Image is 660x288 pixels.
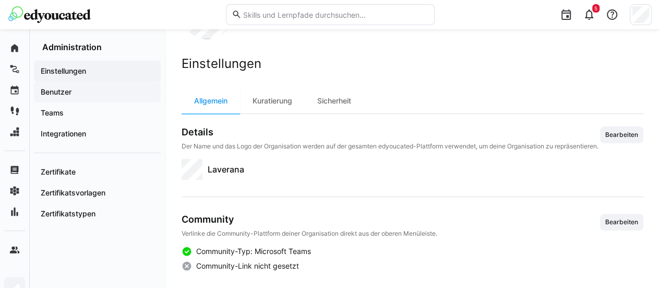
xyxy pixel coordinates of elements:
span: Community-Typ: Microsoft Teams [196,246,311,257]
span: Laverana [208,163,244,176]
input: Skills und Lernpfade durchsuchen… [242,10,428,19]
span: 5 [594,5,597,11]
span: Bearbeiten [604,131,639,139]
span: Community-Link nicht gesetzt [196,261,299,271]
div: Allgemein [182,88,240,113]
p: Verlinke die Community-Plattform deiner Organisation direkt aus der oberen Menüleiste. [182,229,437,238]
button: Bearbeiten [600,126,643,143]
button: Bearbeiten [600,214,643,231]
div: Kuratierung [240,88,305,113]
h3: Details [182,126,598,138]
span: Bearbeiten [604,218,639,226]
div: Sicherheit [305,88,364,113]
h3: Community [182,214,437,225]
h2: Einstellungen [182,56,643,72]
p: Der Name und das Logo der Organisation werden auf der gesamten edyoucated-Plattform verwendet, um... [182,142,598,151]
